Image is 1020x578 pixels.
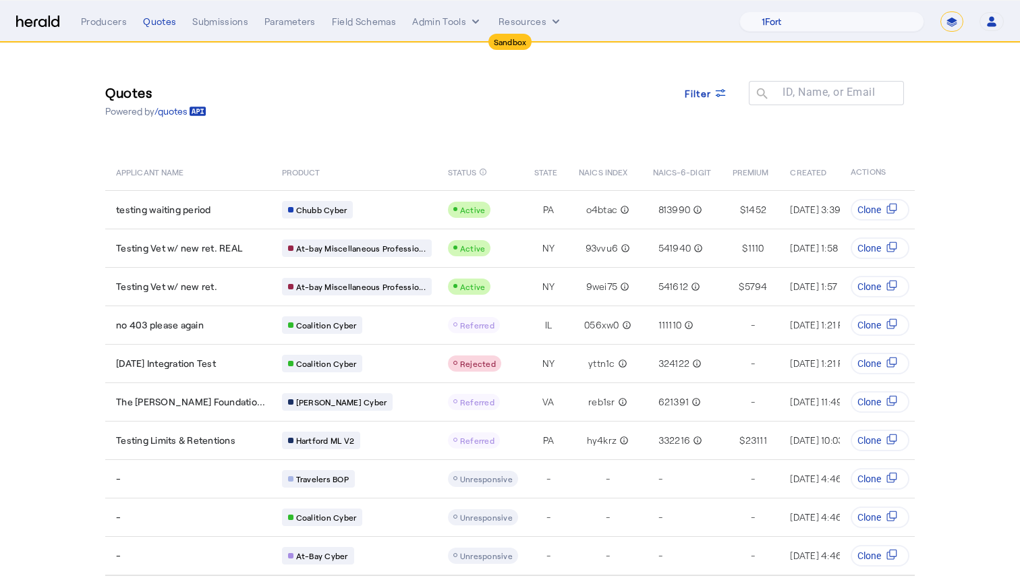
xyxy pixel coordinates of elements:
span: APPLICANT NAME [116,165,183,178]
span: Hartford ML V2 [296,435,355,446]
span: yttn1c [588,357,615,370]
span: - [658,549,662,562]
span: [DATE] 10:03 AM [790,434,859,446]
span: Testing Limits & Retentions [116,434,235,447]
span: 541612 [658,280,689,293]
span: Coalition Cyber [296,358,357,369]
span: Clone [857,395,881,409]
span: PA [543,434,555,447]
div: Producers [81,15,127,28]
span: $ [740,203,745,216]
span: - [546,511,550,524]
span: Active [460,205,486,214]
span: 23111 [745,434,767,447]
span: Testing Vet w/ new ret. [116,280,217,293]
span: Clone [857,318,881,332]
span: testing waiting period [116,203,211,216]
span: 541940 [658,241,691,255]
span: NAICS-6-DIGIT [653,165,711,178]
span: - [751,357,755,370]
button: Clone [851,430,909,451]
mat-icon: info_outline [691,241,703,255]
mat-label: ID, Name, or Email [783,86,875,98]
span: Clone [857,203,881,216]
span: 93vvu6 [586,241,619,255]
span: 332216 [658,434,691,447]
span: Referred [460,436,494,445]
span: [DATE] 1:21 PM [790,319,851,330]
mat-icon: info_outline [689,357,702,370]
span: NAICS INDEX [579,165,627,178]
span: [DATE] 3:39 PM [790,204,856,215]
span: Rejected [460,359,496,368]
span: At-bay Miscellaneous Professio... [296,243,426,254]
span: no 403 please again [116,318,204,332]
span: - [116,549,121,562]
button: Clone [851,199,909,221]
span: Filter [685,86,712,100]
span: Referred [460,397,494,407]
span: - [606,549,610,562]
span: - [546,472,550,486]
span: CREATED [790,165,826,178]
span: Active [460,282,486,291]
span: Unresponsive [460,474,513,484]
span: - [606,511,610,524]
mat-icon: info_outline [681,318,693,332]
span: Testing Vet w/ new ret. REAL [116,241,242,255]
mat-icon: info_outline [615,395,627,409]
span: Clone [857,472,881,486]
button: Clone [851,391,909,413]
span: - [751,511,755,524]
button: Clone [851,276,909,297]
mat-icon: search [749,86,772,103]
span: IL [545,318,552,332]
h3: Quotes [105,83,206,102]
button: Filter [674,81,739,105]
span: PA [543,203,555,216]
p: Powered by [105,105,206,118]
span: 056xw0 [584,318,619,332]
span: 5794 [745,280,768,293]
a: /quotes [154,105,206,118]
span: 9wei75 [586,280,618,293]
span: 1452 [745,203,766,216]
span: 324122 [658,357,690,370]
mat-icon: info_outline [617,203,629,216]
span: Coalition Cyber [296,512,357,523]
span: Clone [857,280,881,293]
span: The [PERSON_NAME] Foundatio... [116,395,266,409]
button: Clone [851,545,909,567]
div: Parameters [264,15,316,28]
span: reb1sr [588,395,615,409]
span: Travelers BOP [296,473,349,484]
span: - [751,318,755,332]
span: 621391 [658,395,689,409]
span: Unresponsive [460,551,513,560]
span: Clone [857,357,881,370]
div: Submissions [192,15,248,28]
mat-icon: info_outline [690,434,702,447]
mat-icon: info_outline [619,318,631,332]
mat-icon: info_outline [689,395,701,409]
span: [DATE] 4:46 PM [790,473,857,484]
span: At-bay Miscellaneous Professio... [296,281,426,292]
mat-icon: info_outline [479,165,487,179]
mat-icon: info_outline [617,434,629,447]
mat-icon: info_outline [690,203,702,216]
span: At-Bay Cyber [296,550,348,561]
span: $ [739,280,744,293]
button: Resources dropdown menu [499,15,563,28]
img: Herald Logo [16,16,59,28]
span: PREMIUM [733,165,769,178]
mat-icon: info_outline [617,280,629,293]
span: NY [542,241,555,255]
button: Clone [851,468,909,490]
span: Referred [460,320,494,330]
span: Coalition Cyber [296,320,357,330]
span: - [606,472,610,486]
span: [PERSON_NAME] Cyber [296,397,387,407]
span: o4btac [586,203,618,216]
span: 813990 [658,203,691,216]
span: - [116,472,121,486]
